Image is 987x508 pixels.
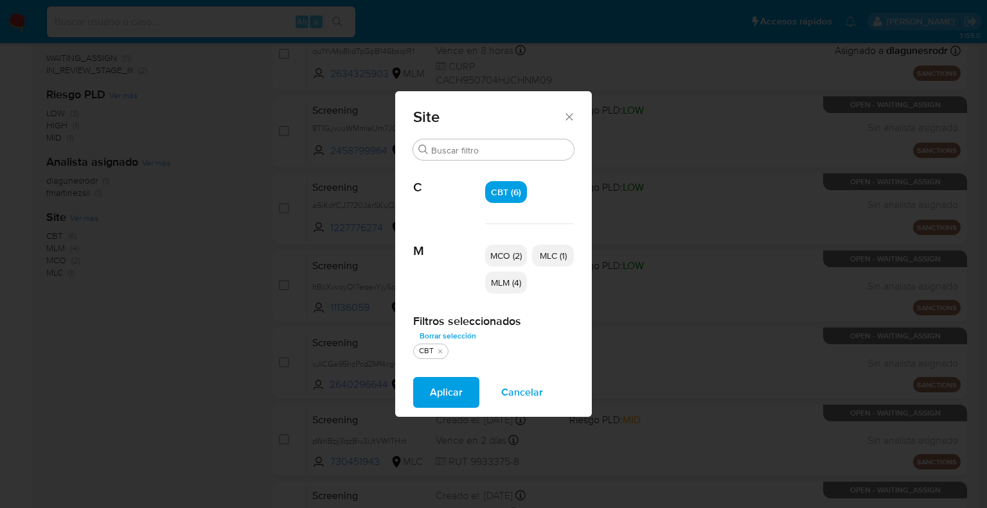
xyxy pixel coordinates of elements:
[485,272,527,293] div: MLM (4)
[413,314,574,328] h2: Filtros seleccionados
[532,245,574,267] div: MLC (1)
[491,276,521,289] span: MLM (4)
[435,346,445,356] button: quitar CBT
[501,378,543,407] span: Cancelar
[413,109,563,125] span: Site
[430,378,463,407] span: Aplicar
[485,245,527,267] div: MCO (2)
[431,145,569,156] input: Buscar filtro
[420,329,476,342] span: Borrar selección
[418,145,429,155] button: Buscar
[563,110,574,122] button: Cerrar
[491,186,521,198] span: CBT (6)
[485,377,560,408] button: Cancelar
[413,161,485,195] span: C
[413,328,483,344] button: Borrar selección
[416,346,436,356] div: CBT
[413,377,479,408] button: Aplicar
[485,181,527,203] div: CBT (6)
[490,249,522,262] span: MCO (2)
[540,249,567,262] span: MLC (1)
[413,224,485,259] span: M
